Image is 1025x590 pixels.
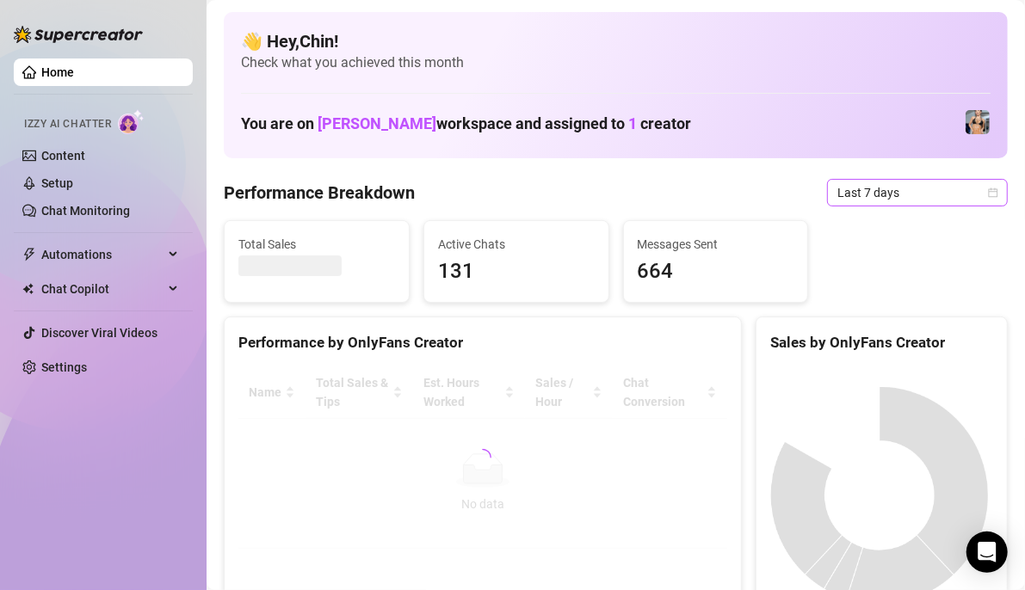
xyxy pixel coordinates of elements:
[628,114,637,132] span: 1
[966,532,1008,573] div: Open Intercom Messenger
[837,180,997,206] span: Last 7 days
[41,275,164,303] span: Chat Copilot
[241,29,991,53] h4: 👋 Hey, Chin !
[41,326,157,340] a: Discover Viral Videos
[41,176,73,190] a: Setup
[238,331,727,354] div: Performance by OnlyFans Creator
[118,109,145,134] img: AI Chatter
[438,235,595,254] span: Active Chats
[638,235,794,254] span: Messages Sent
[41,360,87,374] a: Settings
[41,241,164,268] span: Automations
[22,283,34,295] img: Chat Copilot
[24,116,111,132] span: Izzy AI Chatter
[770,331,993,354] div: Sales by OnlyFans Creator
[41,65,74,79] a: Home
[41,204,130,218] a: Chat Monitoring
[22,248,36,261] span: thunderbolt
[438,255,595,288] span: 131
[238,235,395,254] span: Total Sales
[14,26,143,43] img: logo-BBDzfeDw.svg
[224,181,415,205] h4: Performance Breakdown
[318,114,436,132] span: [PERSON_NAME]
[966,110,990,134] img: Veronica
[41,149,85,163] a: Content
[471,446,495,470] span: loading
[988,187,998,198] span: calendar
[241,114,691,133] h1: You are on workspace and assigned to creator
[241,53,991,72] span: Check what you achieved this month
[638,255,794,288] span: 664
